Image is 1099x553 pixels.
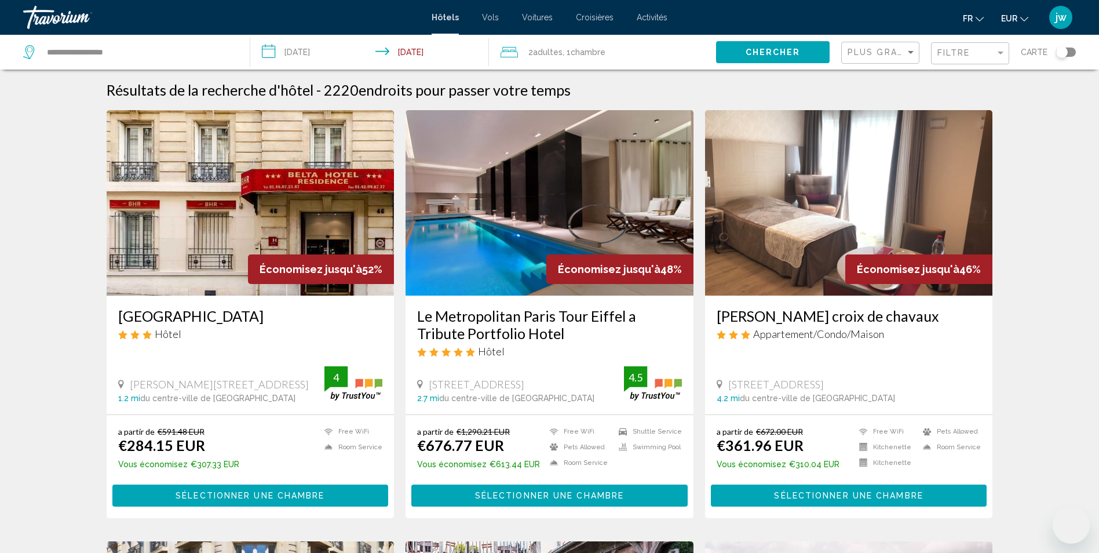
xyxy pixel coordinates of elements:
[613,442,682,452] li: Swimming Pool
[324,370,348,384] div: 4
[717,460,786,469] span: Vous économisez
[528,44,563,60] span: 2
[417,345,682,358] div: 5 star Hotel
[457,427,510,436] del: €1,290.21 EUR
[439,394,594,403] span: du centre-ville de [GEOGRAPHIC_DATA]
[544,427,613,436] li: Free WiFi
[624,370,647,384] div: 4.5
[717,436,804,454] ins: €361.96 EUR
[746,48,801,57] span: Chercher
[931,42,1009,66] button: Filter
[489,35,716,70] button: Travelers: 2 adults, 0 children
[417,436,504,454] ins: €676.77 EUR
[107,81,313,99] h1: Résultats de la recherche d'hôtel
[963,14,973,23] span: fr
[112,487,389,500] a: Sélectionner une chambre
[546,254,693,284] div: 48%
[717,328,981,340] div: 3 star Apartment
[112,485,389,506] button: Sélectionner une chambre
[753,328,884,340] span: Appartement/Condo/Maison
[118,394,140,403] span: 1.2 mi
[533,48,563,57] span: Adultes
[107,110,395,296] img: Hotel image
[544,442,613,452] li: Pets Allowed
[705,110,993,296] a: Hotel image
[411,487,688,500] a: Sélectionner une chambre
[130,378,309,391] span: [PERSON_NAME][STREET_ADDRESS]
[432,13,459,22] a: Hôtels
[853,442,917,452] li: Kitchenette
[406,110,693,296] img: Hotel image
[429,378,524,391] span: [STREET_ADDRESS]
[158,427,205,436] del: €591.48 EUR
[963,10,984,27] button: Change language
[417,427,454,436] span: a partir de
[613,427,682,436] li: Shuttle Service
[576,13,614,22] a: Croisières
[711,485,987,506] button: Sélectionner une chambre
[853,427,917,436] li: Free WiFi
[118,307,383,325] a: [GEOGRAPHIC_DATA]
[248,254,394,284] div: 52%
[717,427,753,436] span: a partir de
[624,366,682,401] img: trustyou-badge.svg
[717,307,981,325] a: [PERSON_NAME] croix de chavaux
[1046,5,1076,30] button: User Menu
[260,263,362,275] span: Économisez jusqu'à
[359,81,571,99] span: endroits pour passer votre temps
[1056,12,1067,23] span: jw
[319,442,382,452] li: Room Service
[728,378,824,391] span: [STREET_ADDRESS]
[118,460,188,469] span: Vous économisez
[1001,10,1028,27] button: Change currency
[522,13,553,22] a: Voitures
[558,263,660,275] span: Économisez jusqu'à
[417,307,682,342] h3: Le Metropolitan Paris Tour Eiffel a Tribute Portfolio Hotel
[774,492,923,501] span: Sélectionner une chambre
[118,427,155,436] span: a partir de
[478,345,505,358] span: Hôtel
[417,394,439,403] span: 2.7 mi
[118,460,239,469] p: €307.33 EUR
[316,81,321,99] span: -
[1001,14,1017,23] span: EUR
[140,394,295,403] span: du centre-ville de [GEOGRAPHIC_DATA]
[324,81,571,99] h2: 2220
[845,254,992,284] div: 46%
[482,13,499,22] a: Vols
[563,44,605,60] span: , 1
[411,485,688,506] button: Sélectionner une chambre
[118,328,383,340] div: 3 star Hotel
[155,328,181,340] span: Hôtel
[118,436,205,454] ins: €284.15 EUR
[1053,507,1090,544] iframe: Bouton de lancement de la fenêtre de messagerie
[711,487,987,500] a: Sélectionner une chambre
[23,6,420,29] a: Travorium
[475,492,624,501] span: Sélectionner une chambre
[319,427,382,436] li: Free WiFi
[637,13,667,22] a: Activités
[1021,44,1047,60] span: Carte
[717,394,740,403] span: 4.2 mi
[756,427,803,436] del: €672.00 EUR
[544,458,613,468] li: Room Service
[857,263,959,275] span: Économisez jusqu'à
[417,460,540,469] p: €613.44 EUR
[717,460,839,469] p: €310.04 EUR
[324,366,382,401] img: trustyou-badge.svg
[848,48,916,58] mat-select: Sort by
[848,48,985,57] span: Plus grandes économies
[1047,47,1076,57] button: Toggle map
[740,394,895,403] span: du centre-ville de [GEOGRAPHIC_DATA]
[853,458,917,468] li: Kitchenette
[571,48,605,57] span: Chambre
[716,41,830,63] button: Chercher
